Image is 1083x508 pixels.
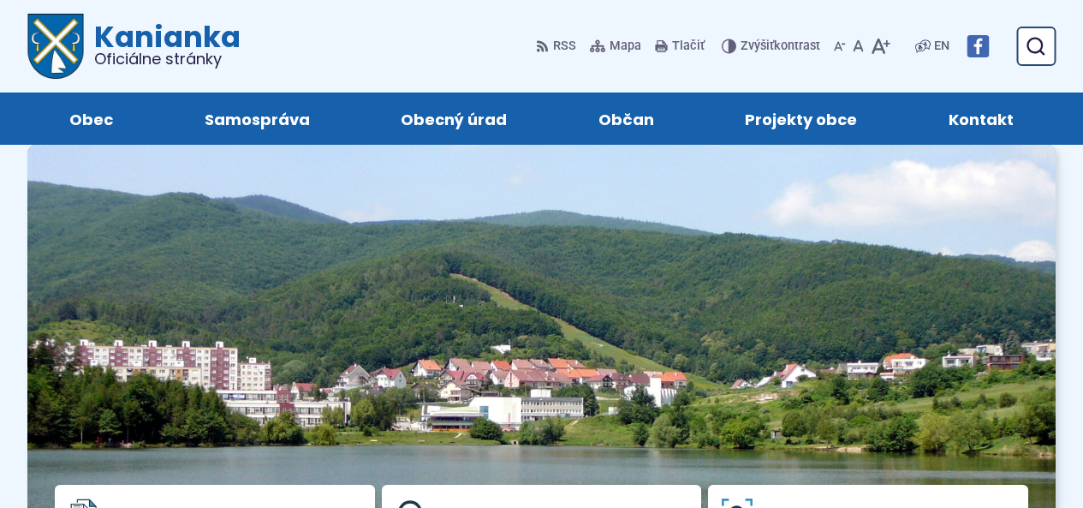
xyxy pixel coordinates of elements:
a: Projekty obce [717,93,886,145]
img: Prejsť na domovskú stránku [27,14,84,79]
span: Samospráva [205,93,310,145]
a: Obec [41,93,142,145]
span: Obecný úrad [401,93,507,145]
h1: Kanianka [84,22,241,67]
img: Prejsť na Facebook stránku [967,35,989,57]
span: Zvýšiť [741,39,774,53]
a: Logo Kanianka, prejsť na domovskú stránku. [27,14,241,79]
span: Oficiálne stránky [94,51,241,67]
span: kontrast [741,39,820,54]
span: EN [934,36,949,57]
span: Projekty obce [745,93,857,145]
span: Občan [598,93,654,145]
span: Obec [69,93,113,145]
button: Zvýšiťkontrast [722,28,824,64]
a: Mapa [586,28,645,64]
a: Občan [570,93,683,145]
span: RSS [553,36,576,57]
a: Kontakt [920,93,1043,145]
span: Mapa [610,36,641,57]
button: Zväčšiť veľkosť písma [867,28,894,64]
button: Zmenšiť veľkosť písma [830,28,849,64]
span: Tlačiť [672,39,705,54]
button: Nastaviť pôvodnú veľkosť písma [849,28,867,64]
a: Samospráva [176,93,339,145]
span: Kontakt [949,93,1014,145]
button: Tlačiť [652,28,708,64]
a: RSS [536,28,580,64]
a: Obecný úrad [372,93,536,145]
a: EN [931,36,953,57]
